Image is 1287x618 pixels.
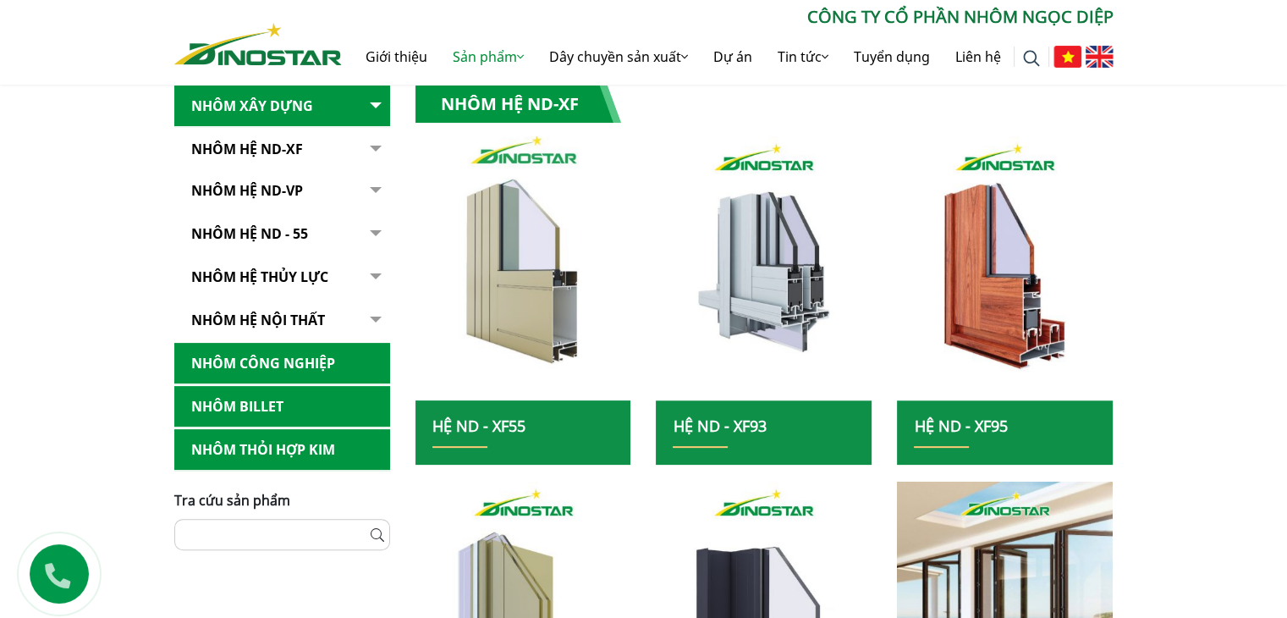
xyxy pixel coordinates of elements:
img: Tiếng Việt [1053,46,1081,68]
img: English [1086,46,1114,68]
a: Nhôm Công nghiệp [174,343,390,384]
img: nhom xay dung [897,136,1113,400]
a: Nhôm Hệ ND-VP [174,170,390,212]
a: Liên hệ [943,30,1014,84]
h1: Nhôm Hệ ND-XF [415,86,621,123]
a: NHÔM HỆ ND - 55 [174,213,390,255]
img: search [1023,50,1040,67]
p: CÔNG TY CỔ PHẦN NHÔM NGỌC DIỆP [342,4,1114,30]
a: Nhôm Hệ ND-XF [174,129,390,170]
a: Nhôm hệ nội thất [174,300,390,341]
a: Giới thiệu [353,30,440,84]
a: Nhôm Thỏi hợp kim [174,429,390,471]
a: Hệ ND - XF93 [673,416,766,436]
a: Tin tức [765,30,841,84]
a: Hệ ND - XF55 [432,416,525,436]
a: Tuyển dụng [841,30,943,84]
img: Nhôm Dinostar [174,23,342,65]
a: Dự án [701,30,765,84]
a: Sản phẩm [440,30,536,84]
a: Nhôm hệ thủy lực [174,257,390,298]
a: Nhôm Xây dựng [174,86,390,127]
a: Hệ ND - XF95 [914,416,1007,436]
img: nhom xay dung [656,136,872,400]
a: nhom xay dung [415,136,631,400]
a: Nhôm Billet [174,386,390,428]
a: Dây chuyền sản xuất [536,30,701,84]
span: Tra cứu sản phẩm [174,491,290,510]
img: nhom xay dung [408,127,639,410]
